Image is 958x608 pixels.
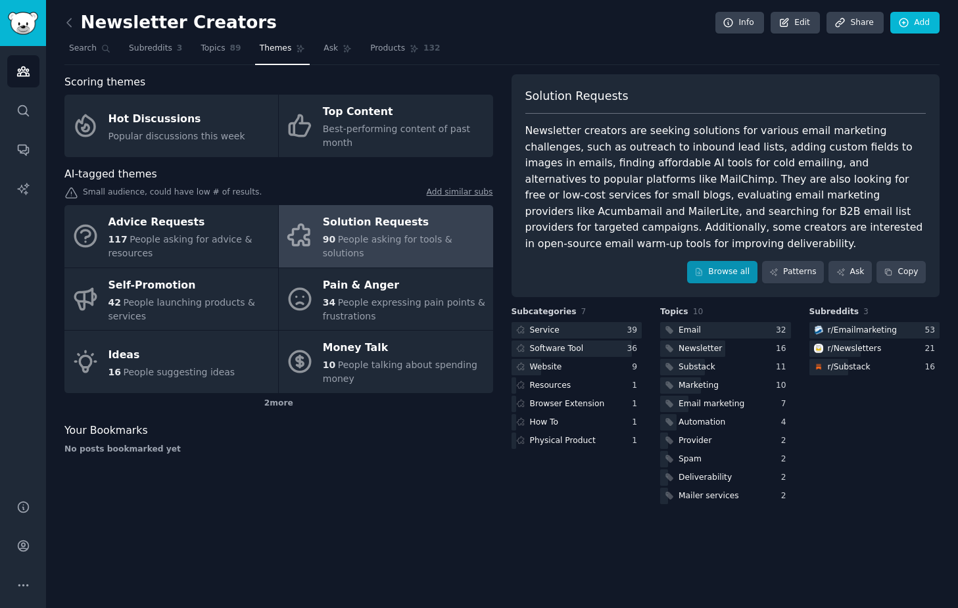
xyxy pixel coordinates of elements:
[69,43,97,55] span: Search
[427,187,493,200] a: Add similar subs
[679,454,702,465] div: Spam
[108,234,128,245] span: 117
[129,43,172,55] span: Subreddits
[64,268,278,331] a: Self-Promotion42People launching products & services
[781,454,791,465] div: 2
[64,444,493,456] div: No posts bookmarked yet
[323,297,335,308] span: 34
[828,261,872,283] a: Ask
[828,343,882,355] div: r/ Newsletters
[530,380,571,392] div: Resources
[512,396,642,412] a: Browser Extension1
[814,325,823,335] img: Emailmarketing
[660,396,791,412] a: Email marketing7
[660,359,791,375] a: Substack11
[260,43,292,55] span: Themes
[828,362,871,373] div: r/ Substack
[781,490,791,502] div: 2
[323,234,452,258] span: People asking for tools & solutions
[279,205,492,268] a: Solution Requests90People asking for tools & solutions
[776,362,791,373] div: 11
[370,43,405,55] span: Products
[660,451,791,467] a: Spam2
[781,417,791,429] div: 4
[64,187,493,200] div: Small audience, could have low # of results.
[924,325,940,337] div: 53
[108,297,121,308] span: 42
[876,261,926,283] button: Copy
[423,43,441,55] span: 132
[863,307,869,316] span: 3
[679,398,744,410] div: Email marketing
[693,307,704,316] span: 10
[279,331,492,393] a: Money Talk10People talking about spending money
[366,38,444,65] a: Products132
[715,12,764,34] a: Info
[814,344,823,353] img: Newsletters
[530,398,605,410] div: Browser Extension
[108,344,235,365] div: Ideas
[660,377,791,394] a: Marketing10
[323,43,338,55] span: Ask
[512,340,642,357] a: Software Tool36
[776,343,791,355] div: 16
[525,88,629,105] span: Solution Requests
[826,12,883,34] a: Share
[108,131,245,141] span: Popular discussions this week
[687,261,757,283] a: Browse all
[512,377,642,394] a: Resources1
[108,212,272,233] div: Advice Requests
[530,362,562,373] div: Website
[924,362,940,373] div: 16
[660,306,688,318] span: Topics
[64,205,278,268] a: Advice Requests117People asking for advice & resources
[809,322,940,339] a: Emailmarketingr/Emailmarketing53
[627,343,642,355] div: 36
[64,74,145,91] span: Scoring themes
[279,95,492,157] a: Top ContentBest-performing content of past month
[530,417,559,429] div: How To
[627,325,642,337] div: 39
[814,362,823,371] img: Substack
[632,380,642,392] div: 1
[512,306,577,318] span: Subcategories
[660,433,791,449] a: Provider2
[177,43,183,55] span: 3
[679,417,725,429] div: Automation
[781,435,791,447] div: 2
[108,297,255,321] span: People launching products & services
[323,212,486,233] div: Solution Requests
[809,306,859,318] span: Subreddits
[279,268,492,331] a: Pain & Anger34People expressing pain points & frustrations
[108,367,121,377] span: 16
[924,343,940,355] div: 21
[776,380,791,392] div: 10
[781,398,791,410] div: 7
[679,435,711,447] div: Provider
[323,124,470,148] span: Best-performing content of past month
[525,123,926,252] div: Newsletter creators are seeking solutions for various email marketing challenges, such as outreac...
[64,331,278,393] a: Ideas16People suggesting ideas
[323,234,335,245] span: 90
[679,380,719,392] div: Marketing
[123,367,235,377] span: People suggesting ideas
[8,12,38,35] img: GummySearch logo
[828,325,898,337] div: r/ Emailmarketing
[530,325,560,337] div: Service
[679,325,701,337] div: Email
[201,43,225,55] span: Topics
[679,362,715,373] div: Substack
[679,343,722,355] div: Newsletter
[809,340,940,357] a: Newslettersr/Newsletters21
[108,275,272,296] div: Self-Promotion
[512,322,642,339] a: Service39
[679,490,739,502] div: Mailer services
[660,322,791,339] a: Email32
[319,38,356,65] a: Ask
[632,362,642,373] div: 9
[64,166,157,183] span: AI-tagged themes
[771,12,820,34] a: Edit
[64,423,148,439] span: Your Bookmarks
[323,275,486,296] div: Pain & Anger
[776,325,791,337] div: 32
